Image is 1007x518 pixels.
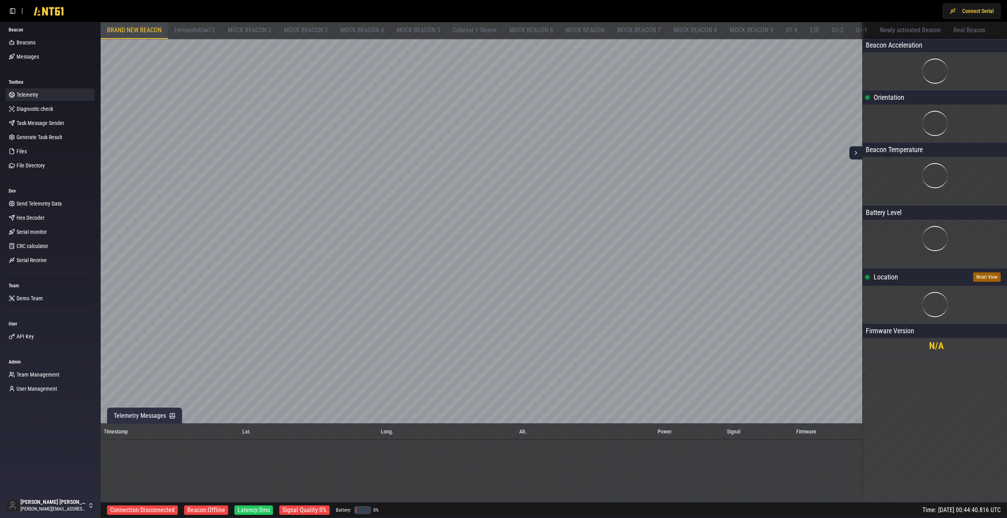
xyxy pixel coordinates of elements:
a: Messages [6,50,95,63]
span: MOCK BEACON 9 [730,26,773,34]
a: Serial monitor [6,226,95,238]
span: User Management [17,385,57,393]
a: CRC calculator [6,240,95,252]
span: CRC calculator [17,242,48,250]
span: Demo Team [17,294,43,302]
span: Telemetry [17,91,38,99]
a: Team Management [6,368,95,381]
button: Reset View [973,272,1001,282]
span: Orientation [874,93,904,101]
a: Telemetry [6,88,95,101]
div: Beacon Acceleration [863,38,1007,52]
span: MOCK BEACON 3 [284,26,328,34]
span: Battery: [336,507,351,513]
span: [PERSON_NAME] [PERSON_NAME] [20,499,86,506]
div: Admin [6,356,95,368]
span: [PERSON_NAME][EMAIL_ADDRESS][DOMAIN_NAME] [20,506,86,512]
span: MOCK BEACON 2 [228,26,271,34]
a: Serial Receive [6,254,95,266]
a: Hex Decoder [6,211,95,224]
div: Beacon: Offline [184,505,228,515]
a: Task Message Sender [6,117,95,129]
span: Serial monitor [17,228,47,236]
span: Messages [17,53,39,61]
span: FernandoKiwi12 [174,26,215,34]
div: Toolbox [6,76,95,88]
span: MOCK BEACON 8 [673,26,717,34]
div: Signal Quality: 0 % [279,505,330,515]
span: G1-4 [786,26,797,34]
span: Serial Receive [17,256,47,264]
div: User [6,318,95,330]
p: Beacon Temperature [863,143,1007,157]
div: Connection: Disconnected [107,505,178,515]
button: Telemetry Messages [107,408,182,424]
a: Diagnostic check [6,103,95,115]
span: Generate Task Result [17,133,62,141]
a: API Key [6,330,95,343]
a: Demo Team [6,292,95,305]
span: G1-1 [856,26,867,34]
div: Dev [6,185,95,197]
a: File Directory [6,159,95,172]
div: Time: [DATE] 00:44:40.816 UTC [922,505,1001,515]
span: BRAND NEW BEACON [107,26,162,34]
span: MOCK BEACON 5 [397,26,440,34]
span: Files [17,147,27,155]
p: Battery Level [863,206,1007,220]
span: Diagnostic check [17,105,53,113]
span: Telemetry Messages [114,411,166,421]
a: Generate Task Result [6,131,95,143]
span: Send Telemetry Data [17,200,62,208]
div: Team [6,279,95,292]
span: MOCK BEACON 4 [340,26,384,34]
span: Team Management [17,371,59,378]
span: API Key [17,332,34,340]
a: Beacons [6,36,95,49]
span: MOCK BEACON [566,26,605,34]
span: N/A [929,340,944,352]
a: Files [6,145,95,158]
div: Beacon [6,24,95,36]
span: Real Beacon [954,26,985,34]
span: 0 % [373,507,379,513]
span: Newly activated Beacon [880,26,941,34]
span: Hex Decoder [17,214,44,222]
span: MOCK BEACON 7 [617,26,661,34]
a: Send Telemetry Data [6,197,95,210]
span: E2E [810,26,819,34]
button: Connect Serial [942,3,1001,19]
span: MOCK BEACON 6 [509,26,553,34]
span: Beacons [17,39,35,46]
a: User Management [6,382,95,395]
span: Task Message Sender [17,119,64,127]
button: [PERSON_NAME] [PERSON_NAME][PERSON_NAME][EMAIL_ADDRESS][DOMAIN_NAME] [3,496,97,515]
span: File Directory [17,162,45,169]
span: Cubesat 1 Sleeve [453,26,497,34]
span: G1-2 [832,26,843,34]
p: Firmware Version [863,324,1007,338]
div: Latency: 0 ms [234,505,273,515]
span: Location [874,273,898,281]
